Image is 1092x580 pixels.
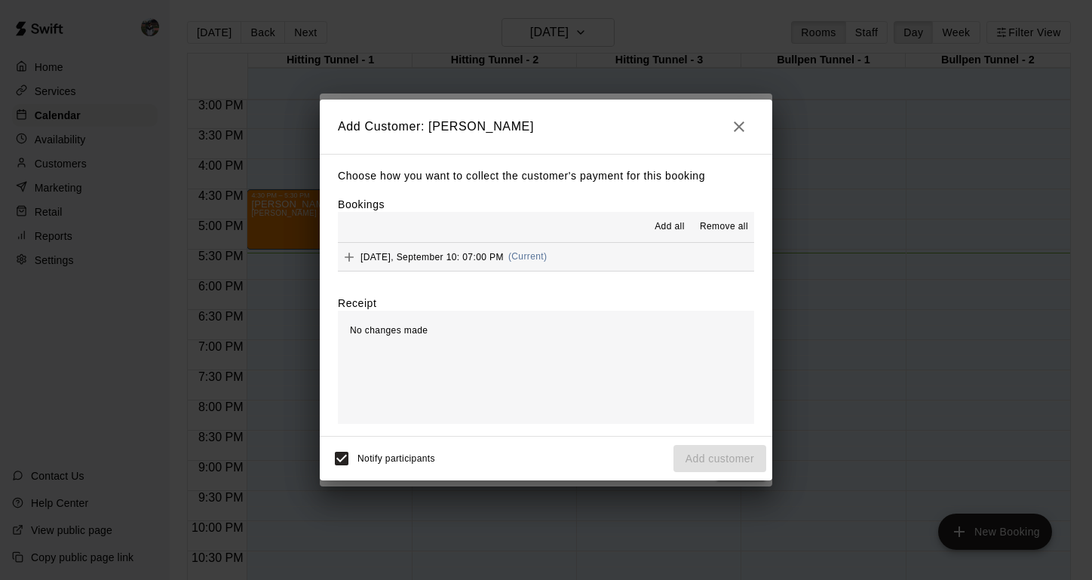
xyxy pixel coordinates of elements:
h2: Add Customer: [PERSON_NAME] [320,100,772,154]
span: [DATE], September 10: 07:00 PM [360,251,504,262]
button: Add[DATE], September 10: 07:00 PM(Current) [338,243,754,271]
button: Remove all [694,215,754,239]
p: Choose how you want to collect the customer's payment for this booking [338,167,754,186]
label: Bookings [338,198,385,210]
span: Add all [655,219,685,235]
span: No changes made [350,325,428,336]
button: Add all [646,215,694,239]
span: Remove all [700,219,748,235]
span: (Current) [508,251,548,262]
span: Add [338,250,360,262]
span: Notify participants [357,453,435,464]
label: Receipt [338,296,376,311]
